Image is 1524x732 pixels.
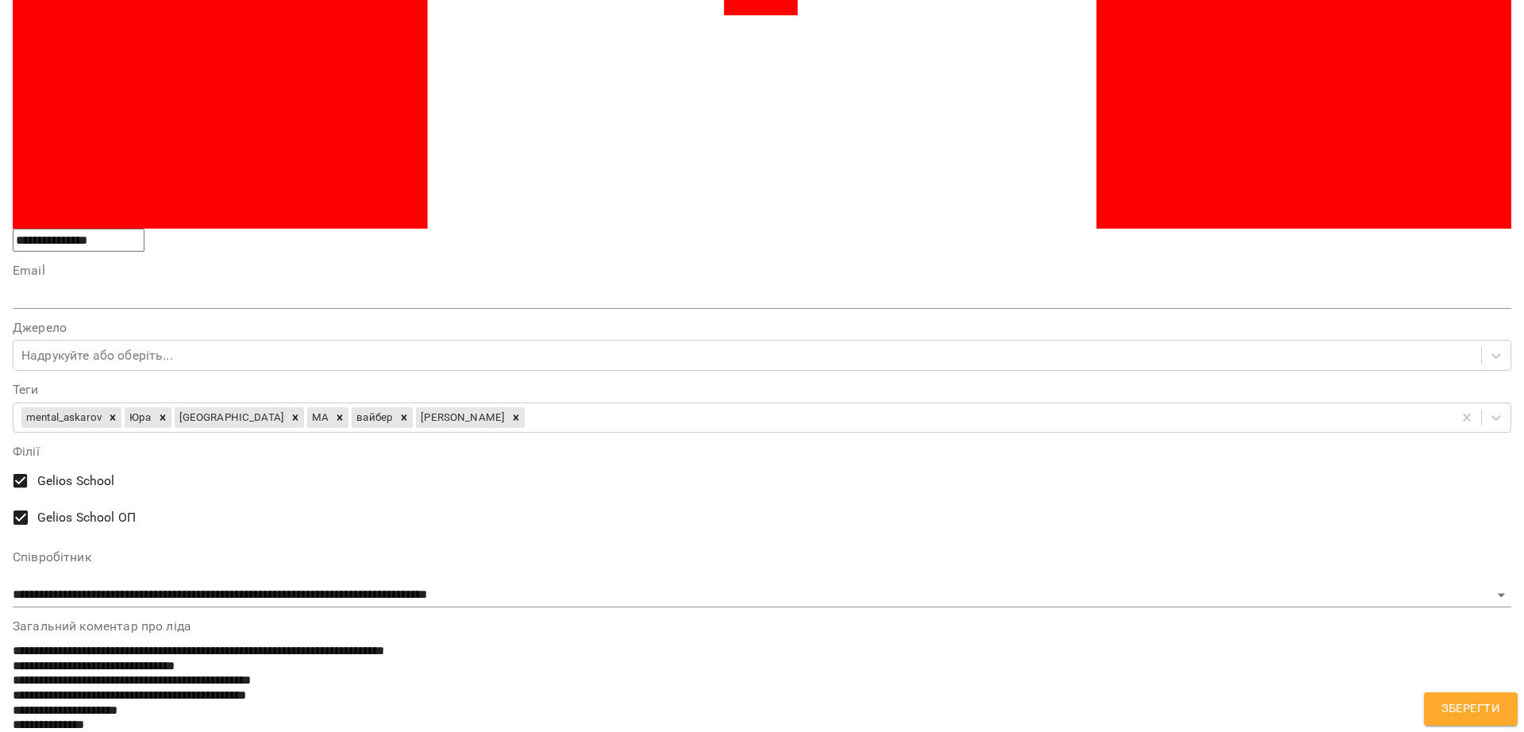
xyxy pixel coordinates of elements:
[37,472,115,491] span: Gelios School
[1424,692,1518,726] button: Зберегти
[416,407,507,428] div: [PERSON_NAME]
[125,407,153,428] div: Юра
[13,620,1511,633] label: Загальний коментар про ліда
[13,445,1511,458] label: Філії
[13,551,1511,564] label: Співробітник
[13,322,1511,334] label: Джерело
[307,407,331,428] div: МА
[13,383,1511,396] label: Теги
[175,407,287,428] div: [GEOGRAPHIC_DATA]
[21,407,104,428] div: mental_askarov
[1441,699,1500,719] span: Зберегти
[21,346,173,365] div: Надрукуйте або оберіть...
[352,407,395,428] div: вайбер
[37,508,136,527] span: Gelios School ОП
[13,264,1511,277] label: Email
